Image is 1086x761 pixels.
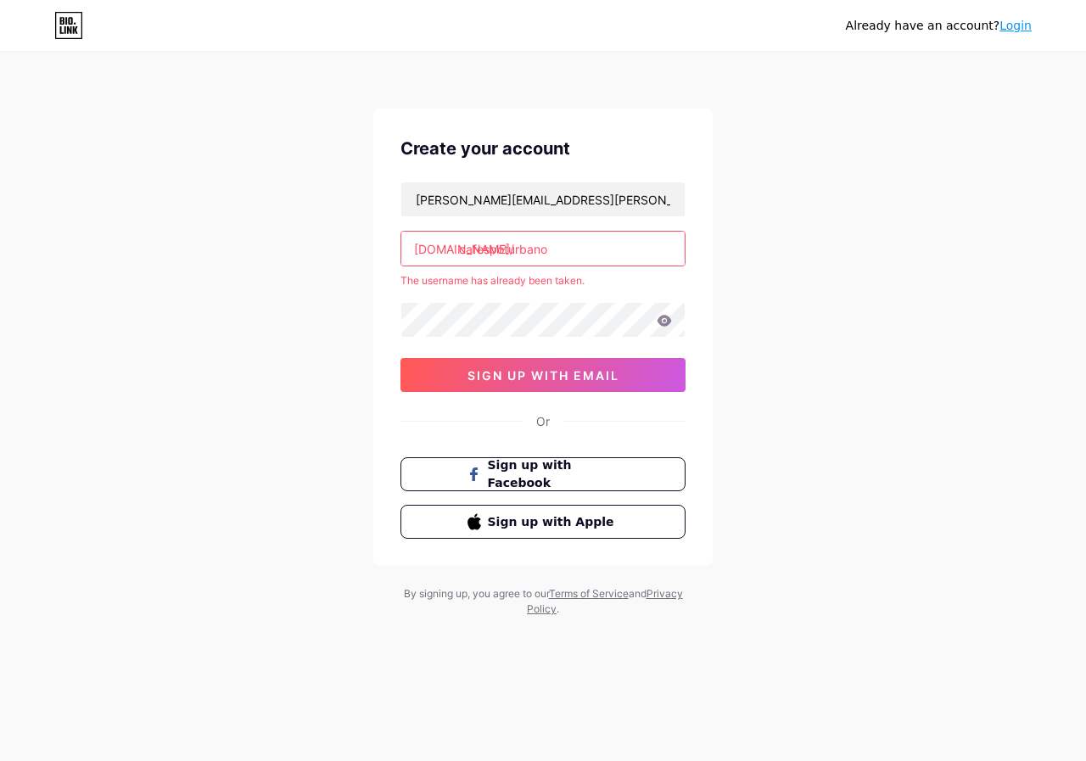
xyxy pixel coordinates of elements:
button: sign up with email [400,358,686,392]
div: By signing up, you agree to our and . [399,586,687,617]
a: Terms of Service [549,587,629,600]
input: Email [401,182,685,216]
div: [DOMAIN_NAME]/ [414,240,514,258]
span: Sign up with Facebook [488,456,619,492]
button: Sign up with Apple [400,505,686,539]
div: The username has already been taken. [400,273,686,288]
span: sign up with email [467,368,619,383]
div: Already have an account? [846,17,1032,35]
div: Create your account [400,136,686,161]
input: username [401,232,685,266]
div: Or [536,412,550,430]
span: Sign up with Apple [488,513,619,531]
a: Login [999,19,1032,32]
button: Sign up with Facebook [400,457,686,491]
